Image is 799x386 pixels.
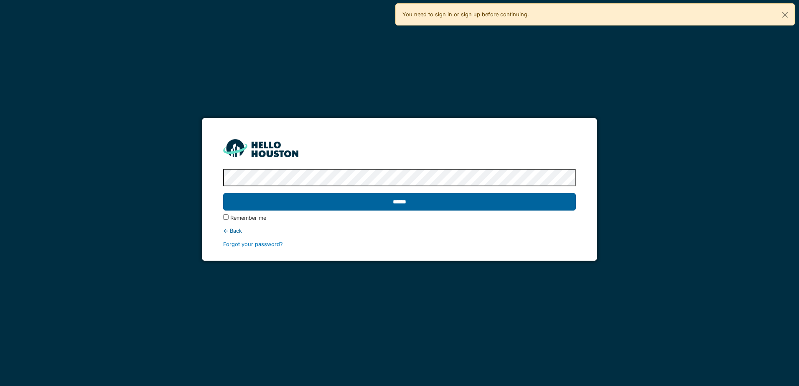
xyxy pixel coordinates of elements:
label: Remember me [230,214,266,222]
img: HH_line-BYnF2_Hg.png [223,139,298,157]
button: Close [776,4,794,26]
a: Forgot your password? [223,241,283,247]
div: ← Back [223,227,575,235]
div: You need to sign in or sign up before continuing. [395,3,795,25]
